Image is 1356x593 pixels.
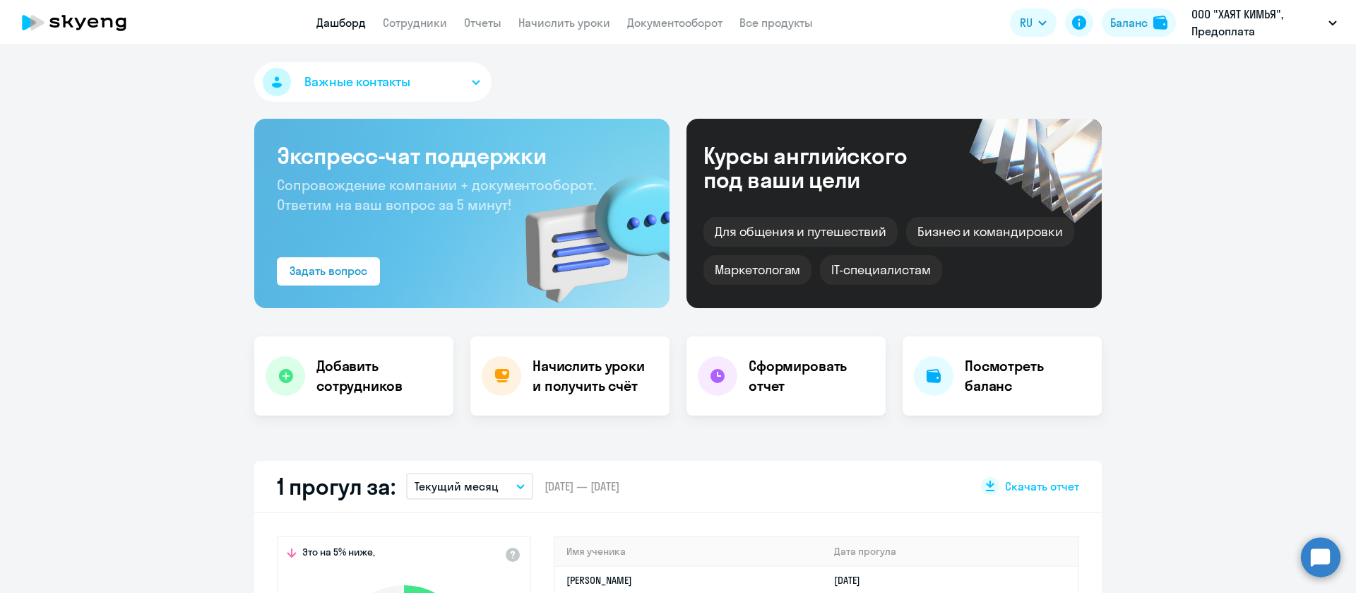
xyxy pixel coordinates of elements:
[1010,8,1057,37] button: RU
[277,257,380,286] button: Задать вопрос
[1102,8,1176,37] button: Балансbalance
[277,141,647,170] h3: Экспресс-чат поддержки
[316,356,442,396] h4: Добавить сотрудников
[1110,14,1148,31] div: Баланс
[415,478,499,495] p: Текущий месяц
[1191,6,1323,40] p: ООО "ХАЯТ КИМЬЯ", Предоплата Софинансирование
[316,16,366,30] a: Дашборд
[627,16,722,30] a: Документооборот
[518,16,610,30] a: Начислить уроки
[1153,16,1167,30] img: balance
[1005,478,1079,494] span: Скачать отчет
[703,217,898,247] div: Для общения и путешествий
[555,537,823,566] th: Имя ученика
[566,574,632,587] a: [PERSON_NAME]
[277,472,395,500] h2: 1 прогул за:
[277,176,596,213] span: Сопровождение компании + документооборот. Ответим на ваш вопрос за 5 минут!
[545,478,619,494] span: [DATE] — [DATE]
[906,217,1074,247] div: Бизнес и командировки
[820,255,941,285] div: IT-специалистам
[505,149,670,308] img: bg-img
[703,255,811,285] div: Маркетологам
[406,473,533,500] button: Текущий месяц
[965,356,1090,396] h4: Посмотреть баланс
[254,62,492,102] button: Важные контакты
[304,73,410,91] span: Важные контакты
[290,262,367,279] div: Задать вопрос
[1184,6,1344,40] button: ООО "ХАЯТ КИМЬЯ", Предоплата Софинансирование
[1020,14,1033,31] span: RU
[533,356,655,396] h4: Начислить уроки и получить счёт
[703,143,945,192] div: Курсы английского под ваши цели
[302,546,375,563] span: Это на 5% ниже,
[834,574,872,587] a: [DATE]
[739,16,813,30] a: Все продукты
[383,16,447,30] a: Сотрудники
[823,537,1078,566] th: Дата прогула
[749,356,874,396] h4: Сформировать отчет
[464,16,501,30] a: Отчеты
